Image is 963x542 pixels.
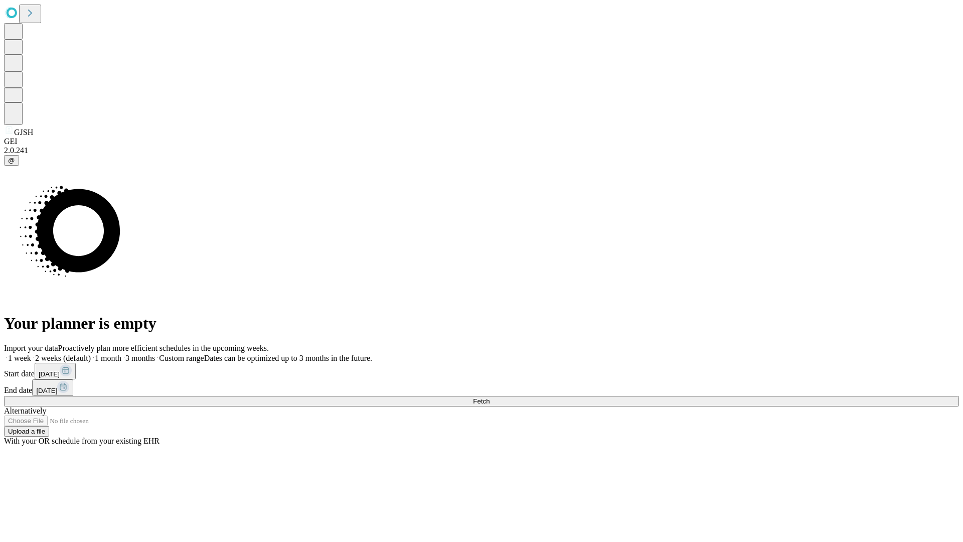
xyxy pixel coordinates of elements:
span: 2 weeks (default) [35,354,91,362]
span: Proactively plan more efficient schedules in the upcoming weeks. [58,344,269,352]
span: Dates can be optimized up to 3 months in the future. [204,354,372,362]
button: [DATE] [32,379,73,396]
span: With your OR schedule from your existing EHR [4,437,159,445]
span: @ [8,157,15,164]
span: Import your data [4,344,58,352]
span: Custom range [159,354,204,362]
button: [DATE] [35,363,76,379]
button: Upload a file [4,426,49,437]
span: Fetch [473,397,490,405]
span: [DATE] [39,370,60,378]
span: 3 months [125,354,155,362]
button: Fetch [4,396,959,406]
button: @ [4,155,19,166]
div: 2.0.241 [4,146,959,155]
span: 1 month [95,354,121,362]
h1: Your planner is empty [4,314,959,333]
span: [DATE] [36,387,57,394]
span: Alternatively [4,406,46,415]
span: 1 week [8,354,31,362]
div: GEI [4,137,959,146]
span: GJSH [14,128,33,137]
div: End date [4,379,959,396]
div: Start date [4,363,959,379]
